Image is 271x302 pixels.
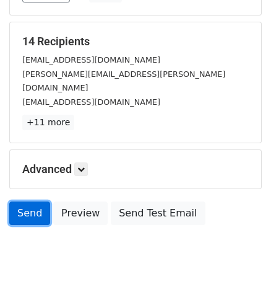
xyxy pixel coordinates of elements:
div: Widget de chat [209,242,271,302]
a: Send Test Email [111,202,205,225]
small: [EMAIL_ADDRESS][DOMAIN_NAME] [22,97,160,107]
a: Send [9,202,50,225]
iframe: Chat Widget [209,242,271,302]
a: +11 more [22,115,74,130]
small: [EMAIL_ADDRESS][DOMAIN_NAME] [22,55,160,64]
h5: 14 Recipients [22,35,249,48]
small: [PERSON_NAME][EMAIL_ADDRESS][PERSON_NAME][DOMAIN_NAME] [22,69,225,93]
h5: Advanced [22,162,249,176]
